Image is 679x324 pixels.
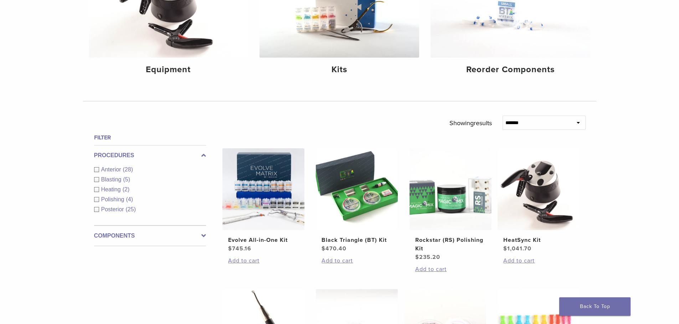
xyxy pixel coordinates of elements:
a: Add to cart: “Rockstar (RS) Polishing Kit” [415,265,486,273]
label: Components [94,232,206,240]
span: (2) [123,186,130,192]
span: Posterior [101,206,126,212]
h4: Equipment [94,63,243,76]
a: Back To Top [559,297,631,316]
bdi: 235.20 [415,254,440,261]
span: Anterior [101,166,123,172]
h2: Rockstar (RS) Polishing Kit [415,236,486,253]
bdi: 1,041.70 [503,245,531,252]
h2: HeatSync Kit [503,236,574,244]
span: $ [415,254,419,261]
bdi: 745.16 [228,245,251,252]
label: Procedures [94,151,206,160]
a: Rockstar (RS) Polishing KitRockstar (RS) Polishing Kit $235.20 [409,148,492,261]
bdi: 470.40 [322,245,346,252]
span: $ [503,245,507,252]
img: Rockstar (RS) Polishing Kit [410,148,492,230]
p: Showing results [449,116,492,131]
span: Blasting [101,176,123,182]
img: HeatSync Kit [498,148,580,230]
h4: Kits [265,63,413,76]
span: $ [228,245,232,252]
img: Black Triangle (BT) Kit [316,148,398,230]
h2: Evolve All-in-One Kit [228,236,299,244]
h4: Reorder Components [436,63,585,76]
a: Add to cart: “HeatSync Kit” [503,256,574,265]
span: (4) [126,196,133,202]
h4: Filter [94,133,206,142]
a: Evolve All-in-One KitEvolve All-in-One Kit $745.16 [222,148,305,253]
img: Evolve All-in-One Kit [222,148,304,230]
h2: Black Triangle (BT) Kit [322,236,392,244]
span: (25) [126,206,136,212]
span: $ [322,245,325,252]
span: Polishing [101,196,126,202]
span: Heating [101,186,123,192]
span: (28) [123,166,133,172]
a: Add to cart: “Black Triangle (BT) Kit” [322,256,392,265]
a: Black Triangle (BT) KitBlack Triangle (BT) Kit $470.40 [315,148,398,253]
a: Add to cart: “Evolve All-in-One Kit” [228,256,299,265]
a: HeatSync KitHeatSync Kit $1,041.70 [497,148,580,253]
span: (5) [123,176,130,182]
